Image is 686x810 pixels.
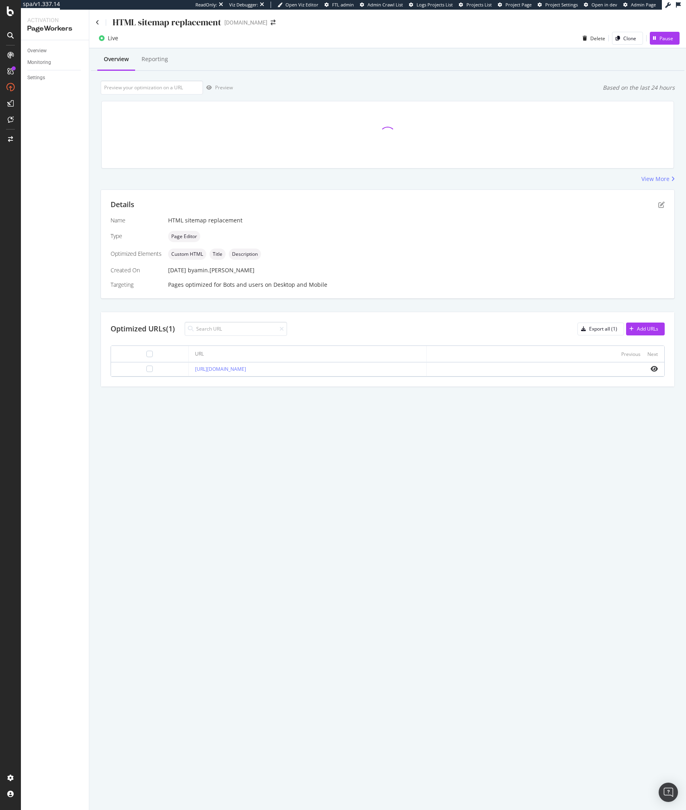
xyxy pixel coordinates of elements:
[285,2,318,8] span: Open Viz Editor
[277,2,318,8] a: Open Viz Editor
[113,16,221,29] div: HTML sitemap replacement
[623,2,656,8] a: Admin Page
[368,2,403,8] span: Admin Crawl List
[168,249,206,260] div: neutral label
[188,266,255,274] div: by amin.[PERSON_NAME]
[623,35,636,42] div: Clone
[27,47,47,55] div: Overview
[647,349,658,359] button: Next
[651,366,658,372] i: eye
[203,81,233,94] button: Preview
[195,366,246,372] a: [URL][DOMAIN_NAME]
[650,32,680,45] button: Pause
[641,175,670,183] div: View More
[111,199,134,210] div: Details
[195,2,217,8] div: ReadOnly:
[545,2,578,8] span: Project Settings
[111,281,162,289] div: Targeting
[612,32,643,45] button: Clone
[232,252,258,257] span: Description
[631,2,656,8] span: Admin Page
[417,2,453,8] span: Logs Projects List
[459,2,492,8] a: Projects List
[229,249,261,260] div: neutral label
[209,249,226,260] div: neutral label
[621,349,641,359] button: Previous
[27,24,82,33] div: PageWorkers
[168,281,665,289] div: Pages optimized for on
[229,2,258,8] div: Viz Debugger:
[584,2,617,8] a: Open in dev
[589,325,617,332] div: Export all (1)
[96,20,99,25] a: Click to go back
[195,350,204,358] div: URL
[111,324,175,334] div: Optimized URLs (1)
[27,16,82,24] div: Activation
[168,216,665,224] div: HTML sitemap replacement
[27,47,83,55] a: Overview
[659,35,673,42] div: Pause
[273,281,327,289] div: Desktop and Mobile
[185,322,287,336] input: Search URL
[498,2,532,8] a: Project Page
[223,281,263,289] div: Bots and users
[271,20,275,25] div: arrow-right-arrow-left
[577,323,624,335] button: Export all (1)
[108,34,118,42] div: Live
[111,250,162,258] div: Optimized Elements
[647,351,658,358] div: Next
[592,2,617,8] span: Open in dev
[409,2,453,8] a: Logs Projects List
[659,783,678,802] div: Open Intercom Messenger
[213,252,222,257] span: Title
[538,2,578,8] a: Project Settings
[101,80,203,95] input: Preview your optimization on a URL
[27,58,51,67] div: Monitoring
[621,351,641,358] div: Previous
[332,2,354,8] span: FTL admin
[111,266,162,274] div: Created On
[579,32,605,45] button: Delete
[27,74,45,82] div: Settings
[325,2,354,8] a: FTL admin
[215,84,233,91] div: Preview
[27,58,83,67] a: Monitoring
[224,19,267,27] div: [DOMAIN_NAME]
[637,325,658,332] div: Add URLs
[360,2,403,8] a: Admin Crawl List
[171,252,203,257] span: Custom HTML
[505,2,532,8] span: Project Page
[168,231,200,242] div: neutral label
[142,55,168,63] div: Reporting
[603,84,675,92] div: Based on the last 24 hours
[171,234,197,239] span: Page Editor
[590,35,605,42] div: Delete
[641,175,675,183] a: View More
[111,232,162,240] div: Type
[658,201,665,208] div: pen-to-square
[111,216,162,224] div: Name
[104,55,129,63] div: Overview
[626,323,665,335] button: Add URLs
[466,2,492,8] span: Projects List
[27,74,83,82] a: Settings
[168,266,665,274] div: [DATE]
